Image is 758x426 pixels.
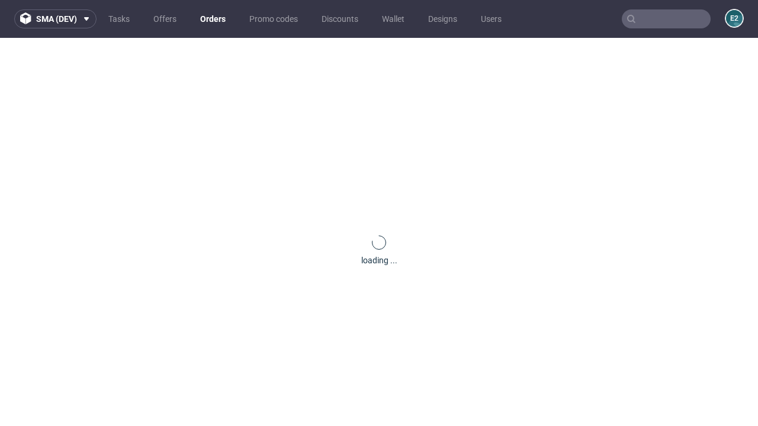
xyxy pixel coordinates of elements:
a: Tasks [101,9,137,28]
div: loading ... [361,254,397,266]
button: sma (dev) [14,9,97,28]
a: Offers [146,9,184,28]
a: Promo codes [242,9,305,28]
a: Wallet [375,9,412,28]
a: Designs [421,9,464,28]
a: Users [474,9,509,28]
span: sma (dev) [36,15,77,23]
a: Discounts [314,9,365,28]
figcaption: e2 [726,10,743,27]
a: Orders [193,9,233,28]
